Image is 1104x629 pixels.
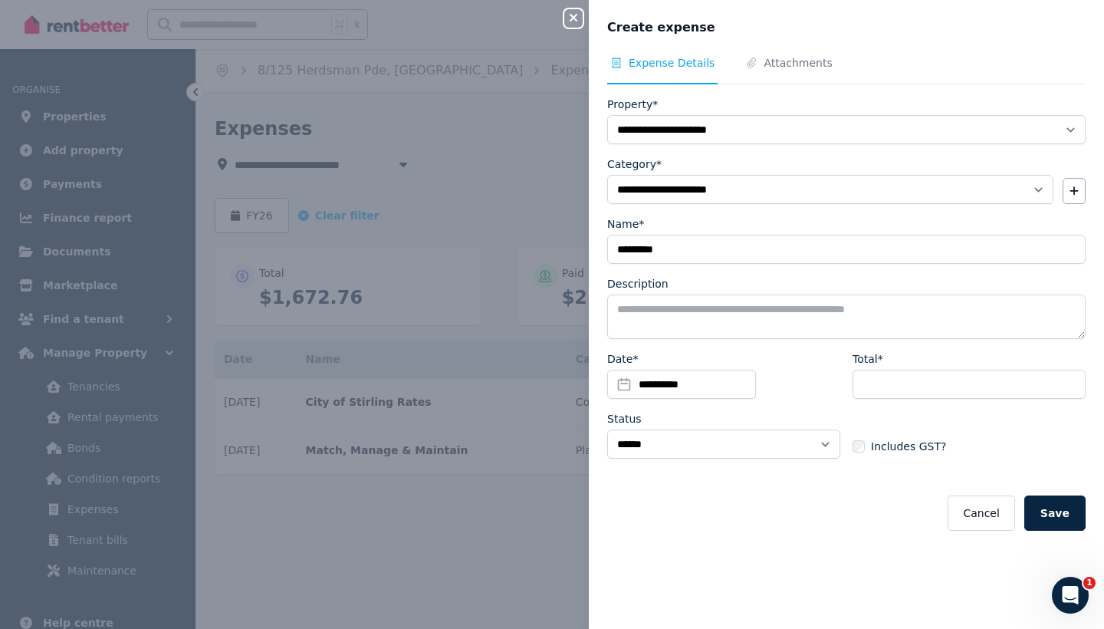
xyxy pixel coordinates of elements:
iframe: Intercom live chat [1052,577,1089,614]
label: Date* [607,351,638,367]
button: Save [1024,496,1086,531]
span: Includes GST? [871,439,946,454]
label: Total* [853,351,883,367]
label: Status [607,411,642,426]
button: Cancel [948,496,1014,531]
span: Attachments [764,55,832,71]
span: 1 [1083,577,1096,589]
label: Category* [607,156,662,172]
label: Name* [607,216,644,232]
input: Includes GST? [853,440,865,453]
span: Create expense [607,18,715,37]
label: Description [607,276,669,291]
label: Property* [607,97,658,112]
span: Expense Details [629,55,715,71]
nav: Tabs [607,55,1086,84]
